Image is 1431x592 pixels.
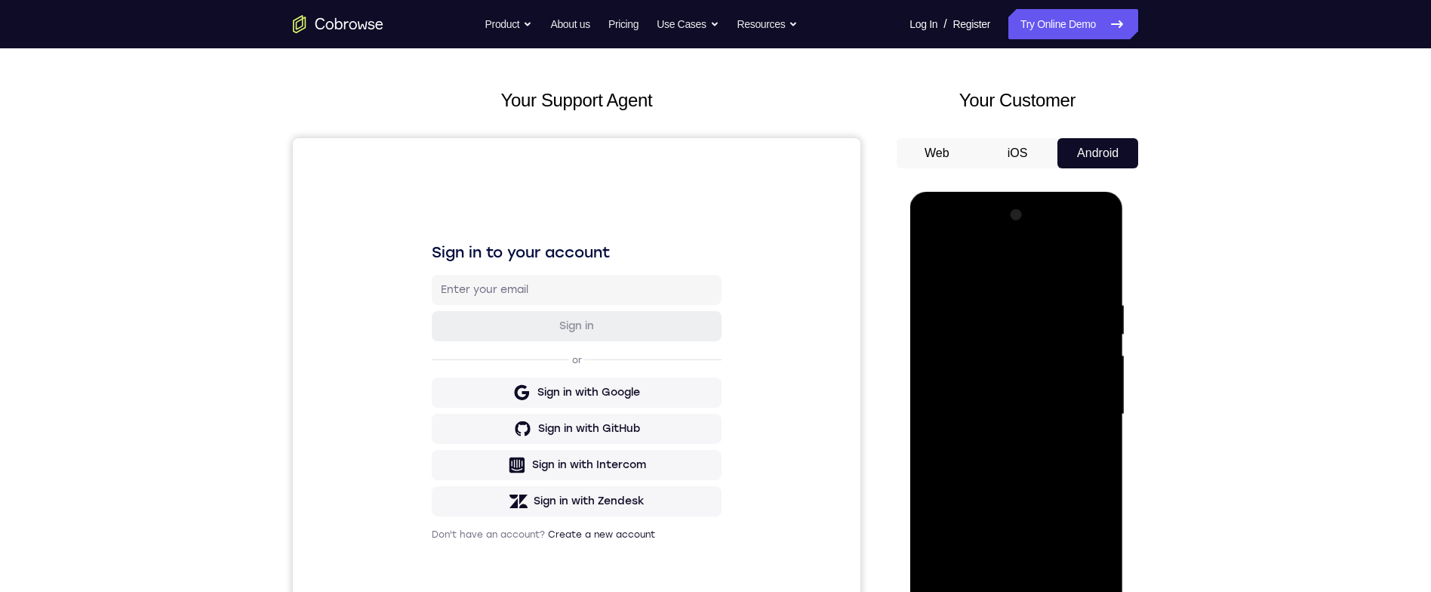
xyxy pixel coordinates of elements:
[1057,138,1138,168] button: Android
[293,15,383,33] a: Go to the home page
[737,9,799,39] button: Resources
[909,9,937,39] a: Log In
[953,9,990,39] a: Register
[943,15,946,33] span: /
[1008,9,1138,39] a: Try Online Demo
[897,138,977,168] button: Web
[485,9,533,39] button: Product
[657,9,719,39] button: Use Cases
[977,138,1058,168] button: iOS
[897,87,1138,114] h2: Your Customer
[550,9,589,39] a: About us
[608,9,639,39] a: Pricing
[293,87,860,114] h2: Your Support Agent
